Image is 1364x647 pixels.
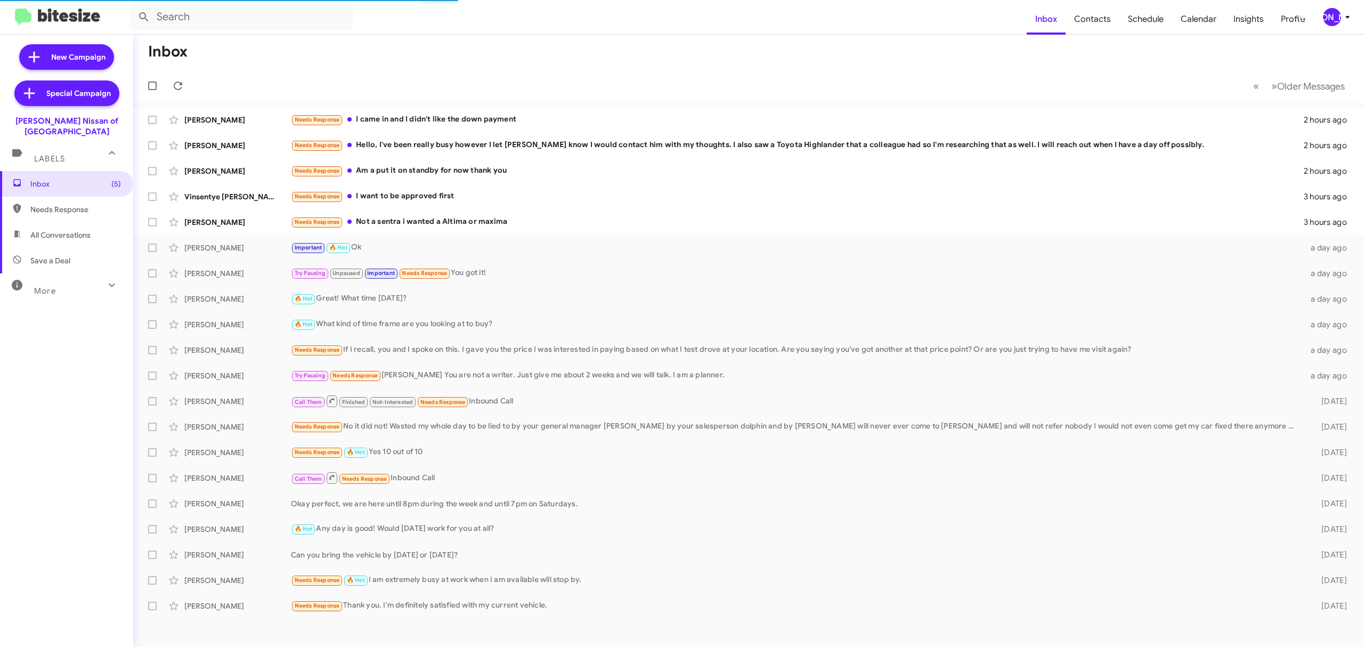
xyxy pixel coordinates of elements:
div: [PERSON_NAME] [184,498,291,509]
div: [PERSON_NAME] [184,319,291,330]
span: More [34,286,56,296]
div: [PERSON_NAME] [184,294,291,304]
div: You got it! [291,267,1301,279]
span: Needs Response [420,399,466,406]
div: If I recall, you and I spoke on this. I gave you the price I was interested in paying based on wh... [291,344,1301,356]
button: Previous [1247,75,1265,97]
div: [PERSON_NAME] [184,524,291,535]
span: Inbox [1027,4,1066,35]
span: Finished [342,399,366,406]
div: 3 hours ago [1301,217,1355,228]
div: [PERSON_NAME] [184,422,291,432]
span: (5) [111,179,121,189]
span: Needs Response [295,423,340,430]
div: I am extremely busy at work when I am available will stop by. [291,574,1301,586]
button: [PERSON_NAME] [1314,8,1352,26]
span: Needs Response [295,577,340,584]
div: [PERSON_NAME] [184,601,291,611]
span: New Campaign [51,52,105,62]
span: All Conversations [30,230,91,240]
div: [PERSON_NAME] [184,575,291,586]
div: [PERSON_NAME] [184,549,291,560]
div: Inbound Call [291,471,1301,484]
div: Great! What time [DATE]? [291,293,1301,305]
span: Important [367,270,395,277]
div: [DATE] [1301,498,1355,509]
span: Call Them [295,475,322,482]
span: Needs Response [295,219,340,225]
div: [DATE] [1301,524,1355,535]
div: Yes 10 out of 10 [291,446,1301,458]
div: Thank you. I'm definitely satisfied with my current vehicle. [291,600,1301,612]
div: a day ago [1301,294,1355,304]
span: 🔥 Hot [295,321,313,328]
span: Needs Response [295,193,340,200]
div: [PERSON_NAME] [184,166,291,176]
span: Try Pausing [295,270,326,277]
div: a day ago [1301,345,1355,355]
div: [PERSON_NAME] [184,447,291,458]
div: Can you bring the vehicle by [DATE] or [DATE]? [291,549,1301,560]
span: 🔥 Hot [347,449,365,456]
input: Search [129,4,353,30]
div: [DATE] [1301,601,1355,611]
span: Contacts [1066,4,1119,35]
div: Okay perfect, we are here until 8pm during the week and until 7pm on Saturdays. [291,498,1301,509]
div: Any day is good! Would [DATE] work for you at all? [291,523,1301,535]
div: [PERSON_NAME] [184,370,291,381]
span: Profile [1272,4,1314,35]
span: Needs Response [295,167,340,174]
div: [DATE] [1301,422,1355,432]
div: [DATE] [1301,575,1355,586]
div: [PERSON_NAME] [184,268,291,279]
a: Calendar [1172,4,1225,35]
span: Older Messages [1277,80,1345,92]
div: Inbound Call [291,394,1301,408]
span: Needs Response [332,372,378,379]
span: Unpaused [332,270,360,277]
span: 🔥 Hot [295,525,313,532]
div: Am a put it on standby for now thank you [291,165,1301,177]
span: Needs Response [30,204,121,215]
a: New Campaign [19,44,114,70]
div: [DATE] [1301,473,1355,483]
span: Needs Response [342,475,387,482]
div: Not a sentra i wanted a Altima or maxima [291,216,1301,228]
div: No it did not! Wasted my whole day to be lied to by your general manager [PERSON_NAME] by your sa... [291,420,1301,433]
div: 2 hours ago [1301,166,1355,176]
span: » [1271,79,1277,93]
a: Special Campaign [14,80,119,106]
span: 🔥 Hot [295,295,313,302]
div: [DATE] [1301,447,1355,458]
div: Ok [291,241,1301,254]
div: a day ago [1301,268,1355,279]
button: Next [1265,75,1351,97]
div: 2 hours ago [1301,140,1355,151]
span: Needs Response [295,116,340,123]
div: [PERSON_NAME] [184,396,291,407]
div: [PERSON_NAME] [184,217,291,228]
a: Insights [1225,4,1272,35]
div: a day ago [1301,319,1355,330]
nav: Page navigation example [1247,75,1351,97]
span: 🔥 Hot [329,244,347,251]
a: Schedule [1119,4,1172,35]
span: Save a Deal [30,255,70,266]
div: [PERSON_NAME] [184,473,291,483]
div: a day ago [1301,370,1355,381]
span: Needs Response [295,142,340,149]
div: [PERSON_NAME] [184,115,291,125]
div: I want to be approved first [291,190,1301,203]
div: Hello, I've been really busy however I let [PERSON_NAME] know I would contact him with my thought... [291,139,1301,151]
div: [PERSON_NAME] [184,242,291,253]
div: [PERSON_NAME] You are not a writer. Just give me about 2 weeks and we will talk. I am a planner. [291,369,1301,382]
span: Important [295,244,322,251]
span: Needs Response [295,346,340,353]
div: [PERSON_NAME] [184,140,291,151]
span: Call Them [295,399,322,406]
div: I came in and I didn't like the down payment [291,114,1301,126]
span: Needs Response [295,602,340,609]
